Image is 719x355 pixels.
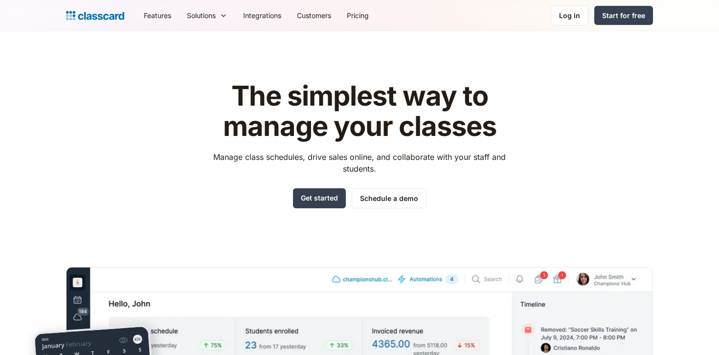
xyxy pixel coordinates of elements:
div: Solutions [179,4,235,26]
a: Log in [551,5,588,25]
div: Start for free [602,10,645,21]
a: Pricing [339,4,377,26]
a: Schedule a demo [352,188,427,208]
p: Manage class schedules, drive sales online, and collaborate with your staff and students. [204,151,515,175]
a: home [66,9,124,22]
div: Log in [559,10,580,21]
a: Customers [289,4,339,26]
a: Get started [293,188,346,208]
h1: The simplest way to manage your classes [204,81,515,141]
a: Start for free [594,6,653,25]
a: Integrations [235,4,289,26]
div: Solutions [187,10,216,21]
a: Features [136,4,179,26]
